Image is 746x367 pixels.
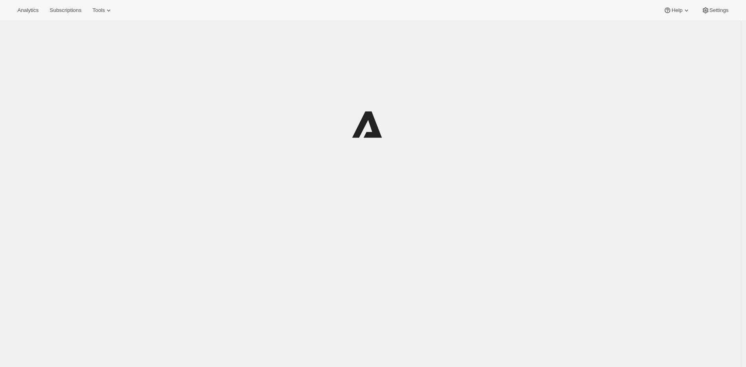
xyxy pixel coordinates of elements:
button: Settings [697,5,733,16]
span: Help [671,7,682,14]
span: Subscriptions [50,7,81,14]
button: Subscriptions [45,5,86,16]
button: Analytics [13,5,43,16]
button: Tools [88,5,117,16]
span: Tools [92,7,105,14]
button: Help [659,5,695,16]
span: Settings [710,7,729,14]
span: Analytics [17,7,38,14]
